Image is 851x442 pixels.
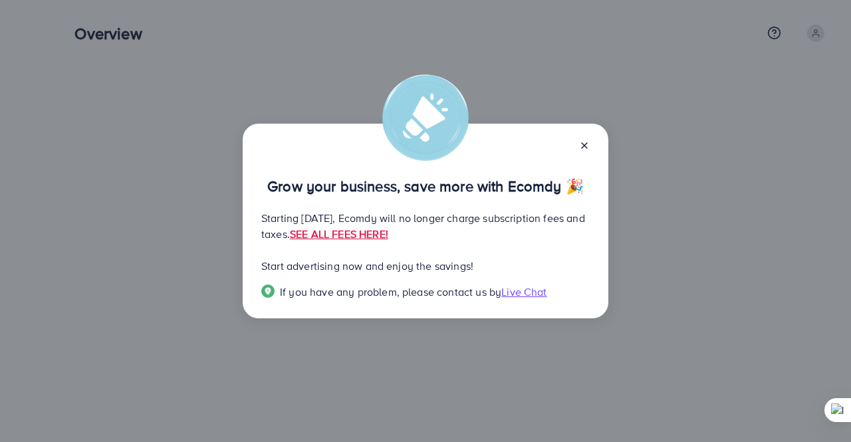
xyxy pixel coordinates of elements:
a: SEE ALL FEES HERE! [290,227,388,241]
p: Grow your business, save more with Ecomdy 🎉 [261,178,590,194]
p: Starting [DATE], Ecomdy will no longer charge subscription fees and taxes. [261,210,590,242]
img: alert [382,74,469,161]
span: Live Chat [501,284,547,299]
img: Popup guide [261,284,275,298]
span: If you have any problem, please contact us by [280,284,501,299]
p: Start advertising now and enjoy the savings! [261,258,590,274]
